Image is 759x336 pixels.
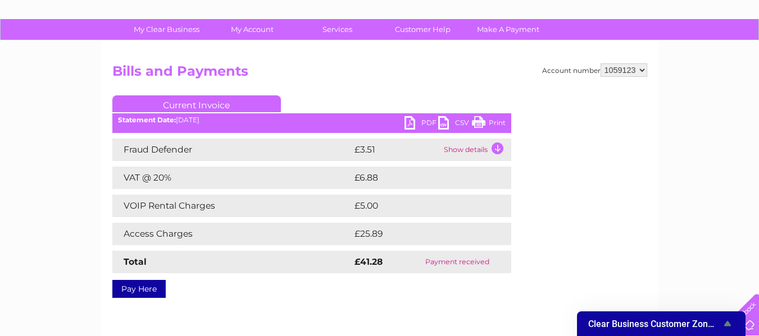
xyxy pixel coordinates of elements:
a: Make A Payment [462,19,555,40]
a: 0333 014 3131 [547,6,625,20]
td: £3.51 [352,139,441,161]
strong: Total [124,256,147,267]
div: Account number [542,63,647,77]
a: Print [472,116,506,132]
a: Log out [722,48,748,56]
div: [DATE] [112,116,511,124]
span: Clear Business Customer Zone Survey [588,319,721,329]
img: logo.png [26,29,84,63]
td: £25.89 [352,223,489,245]
td: VOIP Rental Charges [112,195,352,217]
a: Services [291,19,384,40]
a: Blog [661,48,678,56]
td: Show details [441,139,511,161]
a: Energy [589,48,614,56]
a: My Account [206,19,298,40]
a: Current Invoice [112,95,281,112]
td: VAT @ 20% [112,167,352,189]
td: £6.88 [352,167,485,189]
a: Pay Here [112,280,166,298]
a: Customer Help [376,19,469,40]
a: PDF [405,116,438,132]
b: Statement Date: [118,116,176,124]
a: CSV [438,116,472,132]
td: Fraud Defender [112,139,352,161]
h2: Bills and Payments [112,63,647,85]
td: Access Charges [112,223,352,245]
a: Contact [684,48,712,56]
a: Water [561,48,583,56]
a: My Clear Business [120,19,213,40]
div: Clear Business is a trading name of Verastar Limited (registered in [GEOGRAPHIC_DATA] No. 3667643... [115,6,646,54]
td: £5.00 [352,195,485,217]
a: Telecoms [621,48,655,56]
strong: £41.28 [354,256,383,267]
td: Payment received [403,251,511,273]
button: Show survey - Clear Business Customer Zone Survey [588,317,734,330]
